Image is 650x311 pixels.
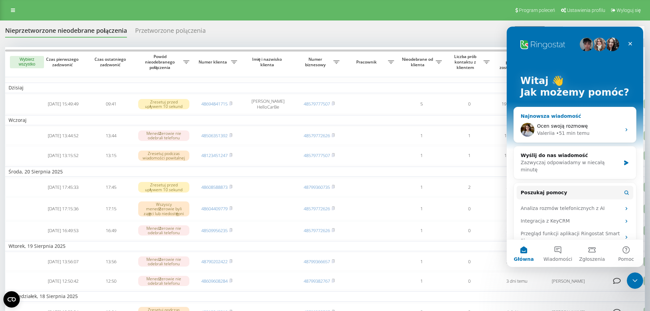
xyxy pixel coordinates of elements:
[445,272,493,290] td: 0
[201,258,228,265] a: 48790202422
[10,56,44,68] button: Wybierz wszystko
[138,201,189,216] div: Wszyscy menedżerowie byli zajęci lub niedostępni
[87,253,135,271] td: 13:56
[493,95,541,114] td: 19 godzin temu
[493,127,541,145] td: 1 dzień temu
[567,8,605,13] span: Ustawienia profilu
[87,198,135,220] td: 17:15
[138,182,189,192] div: Zresetuj przed upływem 10 sekund
[398,253,445,271] td: 1
[138,276,189,286] div: Menedżerowie nie odebrali telefonu
[45,57,82,67] span: Czas pierwszego zadzwonić
[445,253,493,271] td: 0
[449,54,483,70] span: Liczba prób kontaktu z klientem
[445,198,493,220] td: 0
[398,272,445,290] td: 1
[398,178,445,196] td: 1
[304,184,330,190] a: 48799360735
[401,57,436,67] span: Nieodebrane od klienta
[201,152,228,158] a: 48123451247
[493,146,541,165] td: 1 dzień temu
[201,132,228,139] a: 48506351392
[519,8,555,13] span: Program poleceń
[304,206,330,212] a: 48579772626
[493,222,541,240] td: 2 dni temu
[138,130,189,141] div: Menedżerowie nie odebrali telefonu
[514,26,545,39] button: Eksport
[493,253,541,271] td: 3 dni temu
[138,99,189,109] div: Zresetuj przed upływem 10 sekund
[87,127,135,145] td: 13:44
[445,178,493,196] td: 2
[135,27,206,38] div: Przetworzone połączenia
[3,291,20,308] button: Open CMP widget
[299,57,333,67] span: Numer biznesowy
[87,146,135,165] td: 13:15
[138,225,189,236] div: Menedżerowie nie odebrali telefonu
[304,132,330,139] a: 48579772626
[5,27,127,38] div: Nieprzetworzone nieodebrane połączenia
[627,272,643,289] iframe: Intercom live chat
[304,278,330,284] a: 48799382767
[398,222,445,240] td: 1
[87,178,135,196] td: 17:45
[507,27,643,267] iframe: Intercom live chat
[39,127,87,145] td: [DATE] 13:44:52
[541,272,595,290] td: [PERSON_NAME]
[201,206,228,212] a: 48604409779
[304,227,330,234] a: 48579772626
[617,8,641,13] span: Wyloguj się
[398,146,445,165] td: 1
[87,222,135,240] td: 16:49
[39,95,87,114] td: [DATE] 15:49:49
[201,101,228,107] a: 48694841715
[493,198,541,220] td: 2 dni temu
[39,198,87,220] td: [DATE] 17:15:36
[196,59,231,65] span: Numer klienta
[304,258,330,265] a: 48799366657
[241,95,295,114] td: [PERSON_NAME] HelloCarBe
[92,57,129,67] span: Czas ostatniego zadzwonić
[346,59,388,65] span: Pracownik
[246,57,289,67] span: Imię i nazwisko klienta
[201,278,228,284] a: 48609608284
[493,178,541,196] td: 2 dni temu
[304,101,330,107] a: 48579777507
[39,178,87,196] td: [DATE] 17:45:33
[138,256,189,267] div: Menedżerowie nie odebrali telefonu
[39,253,87,271] td: [DATE] 13:56:07
[39,272,87,290] td: [DATE] 12:50:42
[138,54,183,70] span: Powód nieodebranego połączenia
[304,152,330,158] a: 48579777507
[201,227,228,234] a: 48509956235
